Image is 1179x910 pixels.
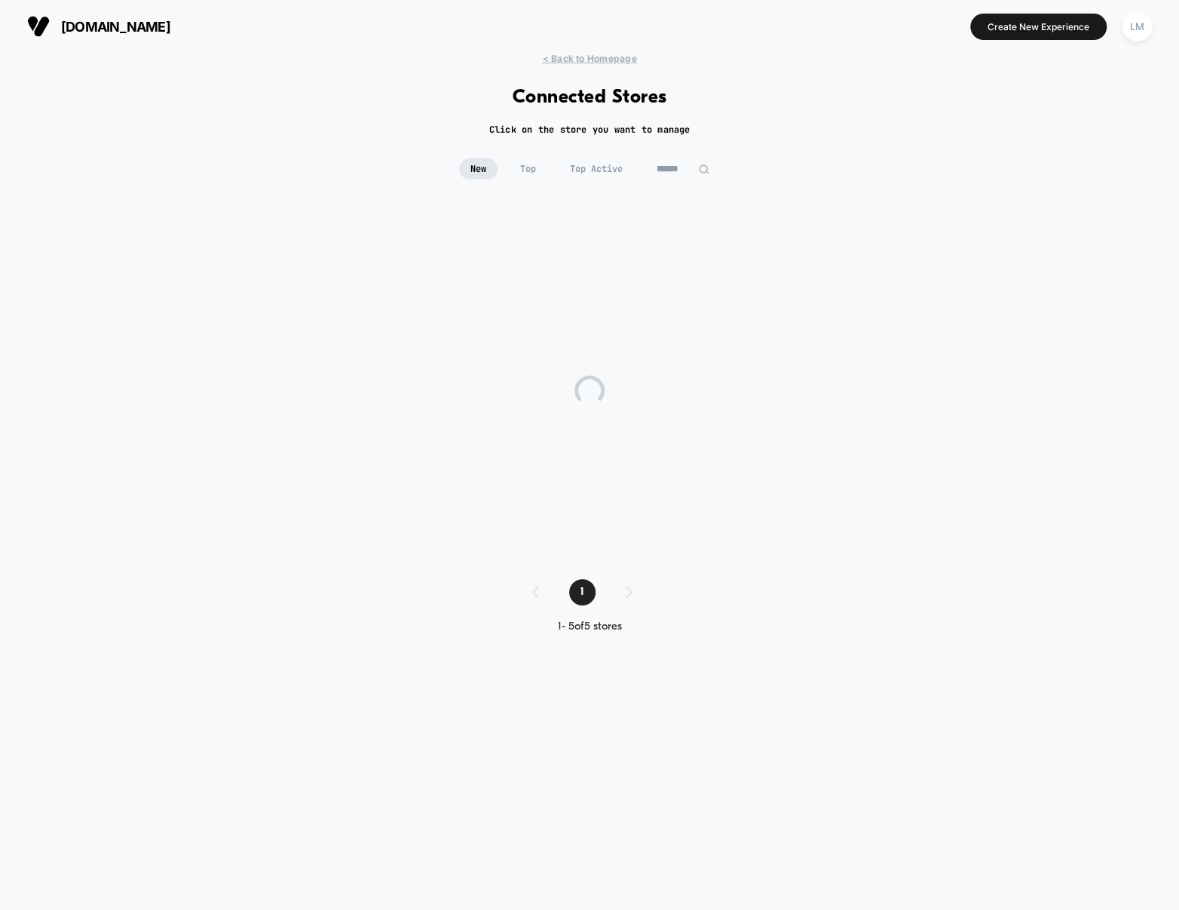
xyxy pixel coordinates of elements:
span: Top Active [559,158,634,179]
img: Visually logo [27,15,50,38]
img: edit [698,164,709,175]
h1: Connected Stores [513,87,667,109]
div: LM [1122,12,1152,41]
button: LM [1118,11,1156,42]
span: < Back to Homepage [542,53,636,64]
button: Create New Experience [970,14,1107,40]
span: Top [509,158,547,179]
h2: Click on the store you want to manage [489,124,691,136]
button: [DOMAIN_NAME] [23,14,175,38]
span: [DOMAIN_NAME] [61,19,170,35]
span: New [459,158,498,179]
